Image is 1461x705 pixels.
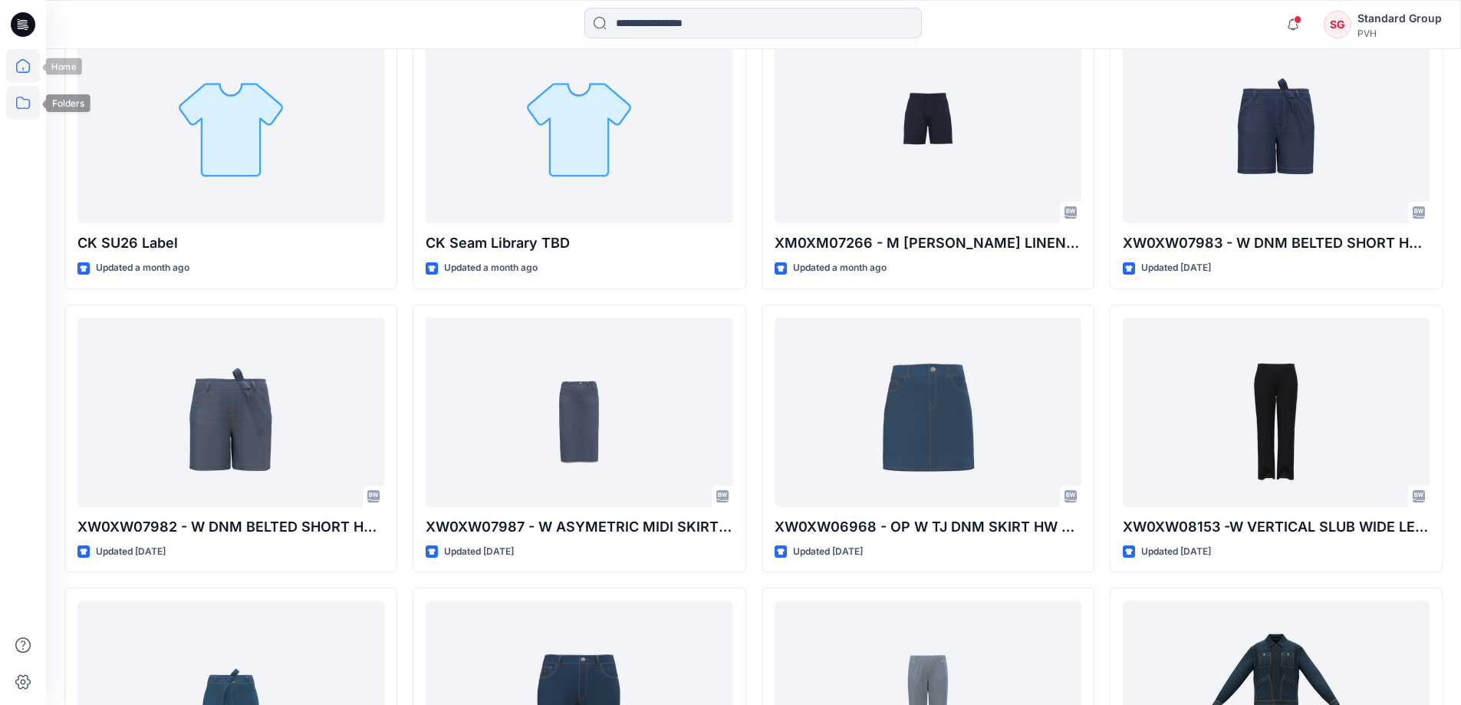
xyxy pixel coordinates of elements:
[1324,11,1351,38] div: SG
[775,516,1081,538] p: XW0XW06968 - OP W TJ DNM SKIRT HW MED-SPRING 2026
[1357,9,1442,28] div: Standard Group
[426,35,732,224] a: CK Seam Library TBD
[77,232,384,254] p: CK SU26 Label
[444,544,514,560] p: Updated [DATE]
[775,318,1081,507] a: XW0XW06968 - OP W TJ DNM SKIRT HW MED-SPRING 2026
[77,35,384,224] a: CK SU26 Label
[426,516,732,538] p: XW0XW07987 - W ASYMETRIC MIDI SKIRT MAVI-SPRING 2026
[96,544,166,560] p: Updated [DATE]
[1123,318,1430,507] a: XW0XW08153 -W VERTICAL SLUB WIDE LEG-Spring 2026
[775,35,1081,224] a: XM0XM07266 - M HENNEY LINEN PO 7IN SHORT-SPRING 2026
[1141,544,1211,560] p: Updated [DATE]
[1123,232,1430,254] p: XW0XW07983 - W DNM BELTED SHORT HW [PERSON_NAME]-Spring 2026
[793,544,863,560] p: Updated [DATE]
[426,232,732,254] p: CK Seam Library TBD
[793,260,887,276] p: Updated a month ago
[96,260,189,276] p: Updated a month ago
[1123,516,1430,538] p: XW0XW08153 -W VERTICAL SLUB WIDE LEG-Spring 2026
[426,318,732,507] a: XW0XW07987 - W ASYMETRIC MIDI SKIRT MAVI-SPRING 2026
[775,232,1081,254] p: XM0XM07266 - M [PERSON_NAME] LINEN PO 7IN SHORT-SPRING 2026
[77,318,384,507] a: XW0XW07982 - W DNM BELTED SHORT HW MERCY-Spring 2026
[77,516,384,538] p: XW0XW07982 - W DNM BELTED SHORT HW MERCY-Spring 2026
[1123,35,1430,224] a: XW0XW07983 - W DNM BELTED SHORT HW DIXIE-Spring 2026
[1141,260,1211,276] p: Updated [DATE]
[444,260,538,276] p: Updated a month ago
[1357,28,1442,39] div: PVH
